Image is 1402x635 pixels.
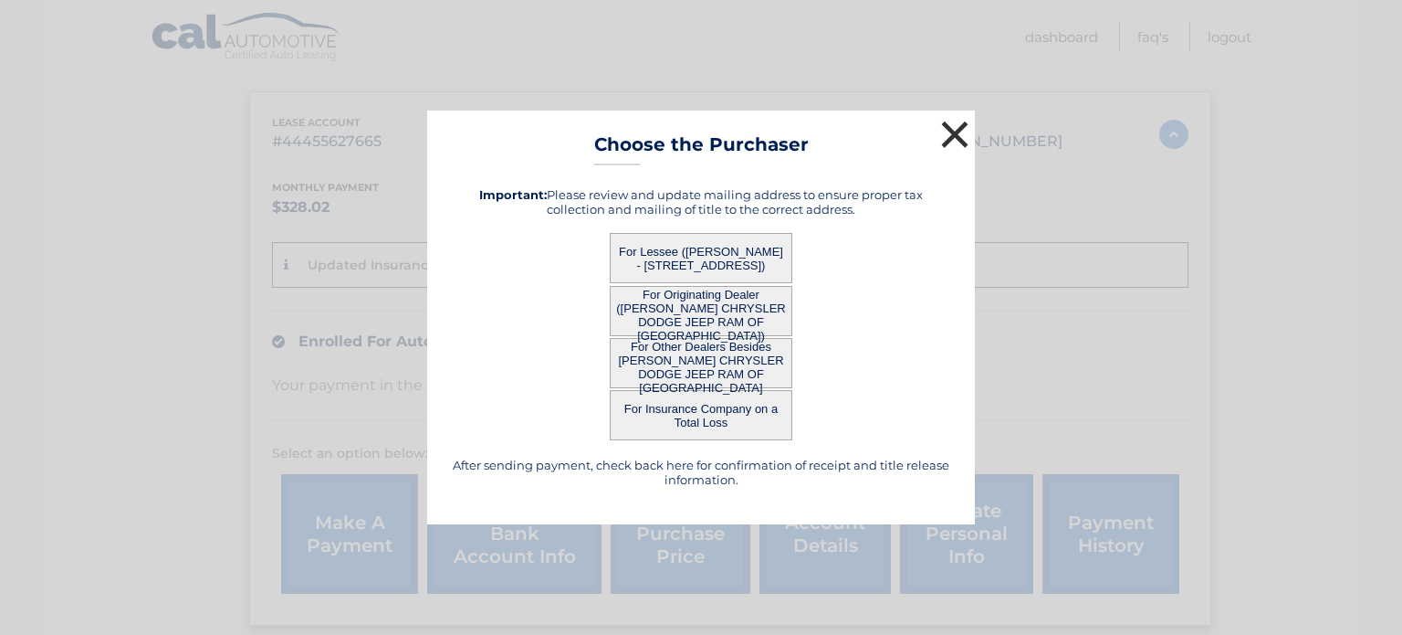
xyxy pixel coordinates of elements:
h5: Please review and update mailing address to ensure proper tax collection and mailing of title to ... [450,187,952,217]
button: × [936,116,973,153]
button: For Originating Dealer ([PERSON_NAME] CHRYSLER DODGE JEEP RAM OF [GEOGRAPHIC_DATA]) [610,286,792,336]
button: For Other Dealers Besides [PERSON_NAME] CHRYSLER DODGE JEEP RAM OF [GEOGRAPHIC_DATA] [610,338,792,388]
button: For Insurance Company on a Total Loss [610,390,792,440]
h3: Choose the Purchaser [594,133,809,165]
button: For Lessee ([PERSON_NAME] - [STREET_ADDRESS]) [610,233,792,283]
strong: Important: [479,187,547,202]
h5: After sending payment, check back here for confirmation of receipt and title release information. [450,458,952,487]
